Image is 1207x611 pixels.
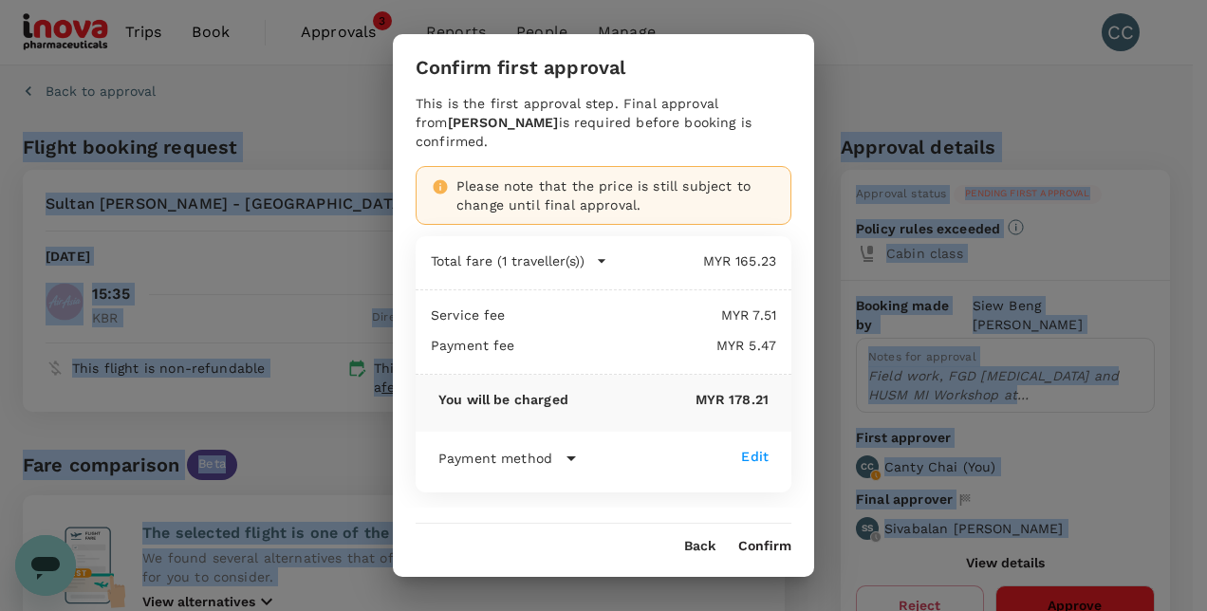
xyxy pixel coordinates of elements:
h3: Confirm first approval [416,57,625,79]
p: MYR 178.21 [568,390,769,409]
p: Service fee [431,305,506,324]
button: Confirm [738,539,791,554]
p: MYR 5.47 [515,336,776,355]
b: [PERSON_NAME] [448,115,559,130]
p: Total fare (1 traveller(s)) [431,251,585,270]
p: Payment method [438,449,552,468]
button: Back [684,539,715,554]
button: Total fare (1 traveller(s)) [431,251,607,270]
p: You will be charged [438,390,568,409]
div: Please note that the price is still subject to change until final approval. [456,176,775,214]
p: MYR 165.23 [607,251,776,270]
p: Payment fee [431,336,515,355]
p: MYR 7.51 [506,305,776,324]
div: This is the first approval step. Final approval from is required before booking is confirmed. [416,94,791,151]
div: Edit [741,447,769,466]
